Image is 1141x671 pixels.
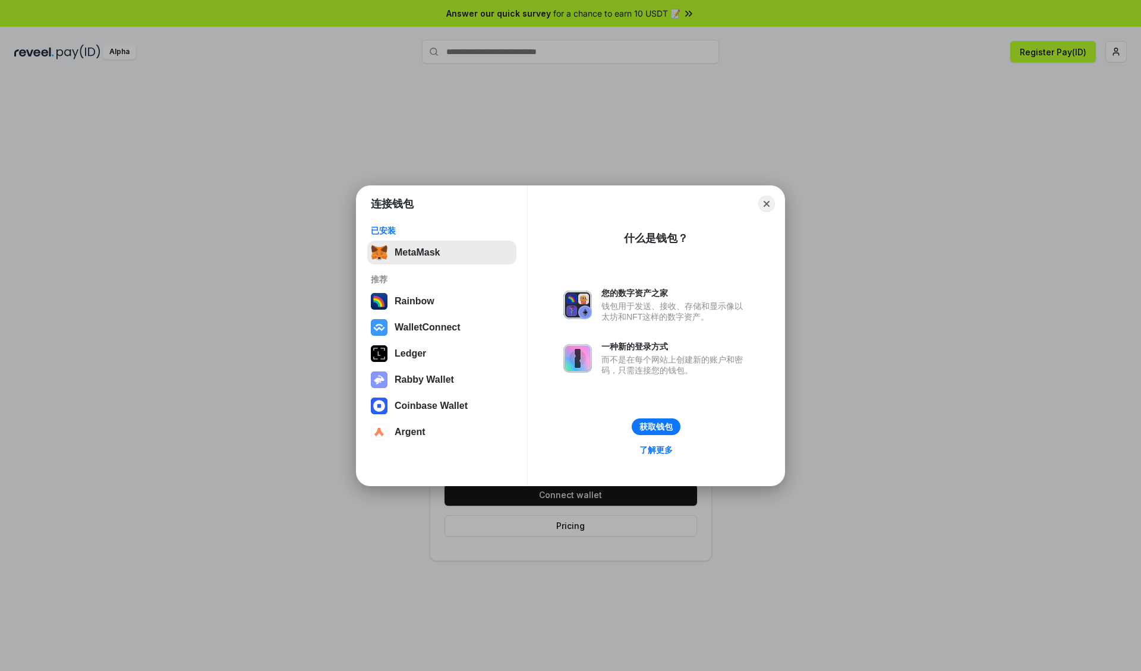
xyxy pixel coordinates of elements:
[371,293,387,310] img: svg+xml,%3Csvg%20width%3D%22120%22%20height%3D%22120%22%20viewBox%3D%220%200%20120%20120%22%20fil...
[371,371,387,388] img: svg+xml,%3Csvg%20xmlns%3D%22http%3A%2F%2Fwww.w3.org%2F2000%2Fsvg%22%20fill%3D%22none%22%20viewBox...
[395,296,434,307] div: Rainbow
[395,348,426,359] div: Ledger
[624,231,688,245] div: 什么是钱包？
[371,398,387,414] img: svg+xml,%3Csvg%20width%3D%2228%22%20height%3D%2228%22%20viewBox%3D%220%200%2028%2028%22%20fill%3D...
[395,401,468,411] div: Coinbase Wallet
[758,196,775,212] button: Close
[601,341,749,352] div: 一种新的登录方式
[395,247,440,258] div: MetaMask
[601,288,749,298] div: 您的数字资产之家
[367,316,516,339] button: WalletConnect
[639,445,673,455] div: 了解更多
[367,241,516,264] button: MetaMask
[367,368,516,392] button: Rabby Wallet
[371,244,387,261] img: svg+xml,%3Csvg%20fill%3D%22none%22%20height%3D%2233%22%20viewBox%3D%220%200%2035%2033%22%20width%...
[367,420,516,444] button: Argent
[563,344,592,373] img: svg+xml,%3Csvg%20xmlns%3D%22http%3A%2F%2Fwww.w3.org%2F2000%2Fsvg%22%20fill%3D%22none%22%20viewBox...
[371,225,513,236] div: 已安装
[639,421,673,432] div: 获取钱包
[367,394,516,418] button: Coinbase Wallet
[371,424,387,440] img: svg+xml,%3Csvg%20width%3D%2228%22%20height%3D%2228%22%20viewBox%3D%220%200%2028%2028%22%20fill%3D...
[395,322,461,333] div: WalletConnect
[395,427,425,437] div: Argent
[371,319,387,336] img: svg+xml,%3Csvg%20width%3D%2228%22%20height%3D%2228%22%20viewBox%3D%220%200%2028%2028%22%20fill%3D...
[371,274,513,285] div: 推荐
[563,291,592,319] img: svg+xml,%3Csvg%20xmlns%3D%22http%3A%2F%2Fwww.w3.org%2F2000%2Fsvg%22%20fill%3D%22none%22%20viewBox...
[632,442,680,458] a: 了解更多
[371,197,414,211] h1: 连接钱包
[395,374,454,385] div: Rabby Wallet
[632,418,680,435] button: 获取钱包
[367,289,516,313] button: Rainbow
[601,301,749,322] div: 钱包用于发送、接收、存储和显示像以太坊和NFT这样的数字资产。
[371,345,387,362] img: svg+xml,%3Csvg%20xmlns%3D%22http%3A%2F%2Fwww.w3.org%2F2000%2Fsvg%22%20width%3D%2228%22%20height%3...
[601,354,749,376] div: 而不是在每个网站上创建新的账户和密码，只需连接您的钱包。
[367,342,516,366] button: Ledger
